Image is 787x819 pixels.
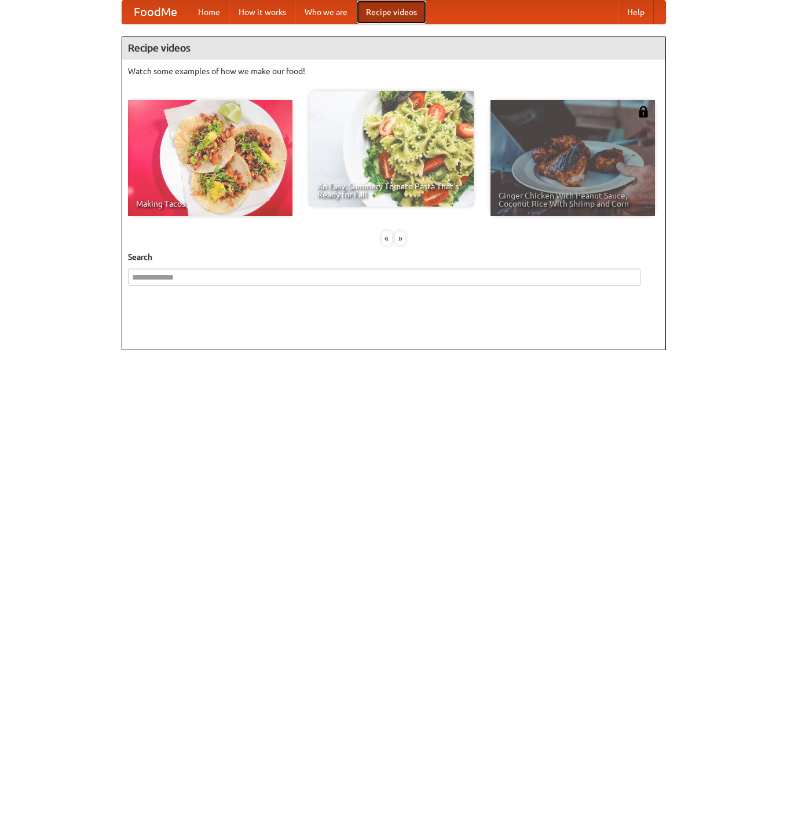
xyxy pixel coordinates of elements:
div: « [382,231,392,245]
a: How it works [229,1,295,24]
span: An Easy, Summery Tomato Pasta That's Ready for Fall [317,182,466,199]
div: » [395,231,405,245]
a: Help [618,1,654,24]
a: Making Tacos [128,100,292,216]
h5: Search [128,251,660,263]
a: Who we are [295,1,357,24]
a: Home [189,1,229,24]
span: Making Tacos [136,200,284,208]
a: An Easy, Summery Tomato Pasta That's Ready for Fall [309,91,474,207]
a: Recipe videos [357,1,426,24]
h4: Recipe videos [122,36,665,60]
img: 483408.png [638,106,649,117]
p: Watch some examples of how we make our food! [128,65,660,77]
a: FoodMe [122,1,189,24]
